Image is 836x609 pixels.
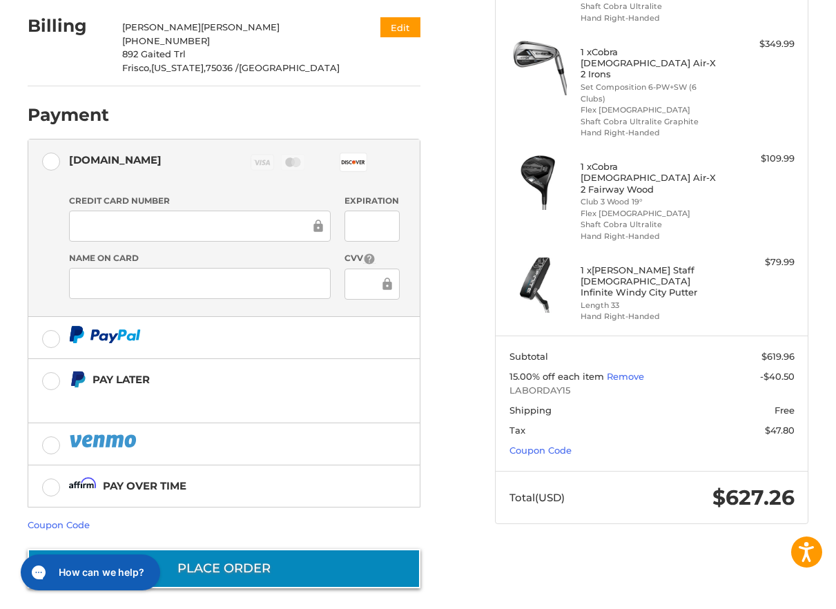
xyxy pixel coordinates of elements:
[509,351,548,362] span: Subtotal
[723,152,794,166] div: $109.99
[103,474,186,497] div: Pay over time
[14,550,164,595] iframe: Gorgias live chat messenger
[69,148,162,171] div: [DOMAIN_NAME]
[722,572,836,609] iframe: Google Customer Reviews
[122,48,186,59] span: 892 Gaited Trl
[581,300,720,311] li: Length 33
[122,62,151,73] span: Frisco,
[28,104,109,126] h2: Payment
[380,17,420,37] button: Edit
[239,62,340,73] span: [GEOGRAPHIC_DATA]
[509,445,572,456] a: Coupon Code
[765,425,795,436] span: $47.80
[344,195,400,207] label: Expiration
[509,384,795,398] span: LABORDAY15
[509,405,552,416] span: Shipping
[581,231,720,242] li: Hand Right-Handed
[581,46,720,80] h4: 1 x Cobra [DEMOGRAPHIC_DATA] Air-X 2 Irons
[712,485,795,510] span: $627.26
[607,371,644,382] a: Remove
[581,208,720,220] li: Flex [DEMOGRAPHIC_DATA]
[69,394,358,406] iframe: PayPal Message 1
[581,311,720,322] li: Hand Right-Handed
[581,219,720,231] li: Shaft Cobra Ultralite
[581,1,720,12] li: Shaft Cobra Ultralite
[509,491,565,504] span: Total (USD)
[581,196,720,208] li: Club 3 Wood 19°
[581,116,720,128] li: Shaft Cobra Ultralite Graphite
[69,252,331,264] label: Name on Card
[723,255,794,269] div: $79.99
[122,35,210,46] span: [PHONE_NUMBER]
[581,12,720,24] li: Hand Right-Handed
[723,37,794,51] div: $349.99
[509,371,607,382] span: 15.00% off each item
[581,264,720,298] h4: 1 x [PERSON_NAME] Staff [DEMOGRAPHIC_DATA] Infinite Windy City Putter
[581,81,720,104] li: Set Composition 6-PW+SW (6 Clubs)
[28,519,90,530] a: Coupon Code
[201,21,280,32] span: [PERSON_NAME]
[93,368,357,391] div: Pay Later
[581,104,720,116] li: Flex [DEMOGRAPHIC_DATA]
[69,195,331,207] label: Credit Card Number
[344,252,400,265] label: CVV
[122,21,201,32] span: [PERSON_NAME]
[761,351,795,362] span: $619.96
[69,326,141,343] img: PayPal icon
[581,127,720,139] li: Hand Right-Handed
[28,549,420,588] button: Place Order
[151,62,206,73] span: [US_STATE],
[760,371,795,382] span: -$40.50
[69,432,139,449] img: PayPal icon
[509,425,525,436] span: Tax
[581,161,720,195] h4: 1 x Cobra [DEMOGRAPHIC_DATA] Air-X 2 Fairway Wood
[206,62,239,73] span: 75036 /
[69,477,97,494] img: Affirm icon
[69,371,86,388] img: Pay Later icon
[28,15,108,37] h2: Billing
[775,405,795,416] span: Free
